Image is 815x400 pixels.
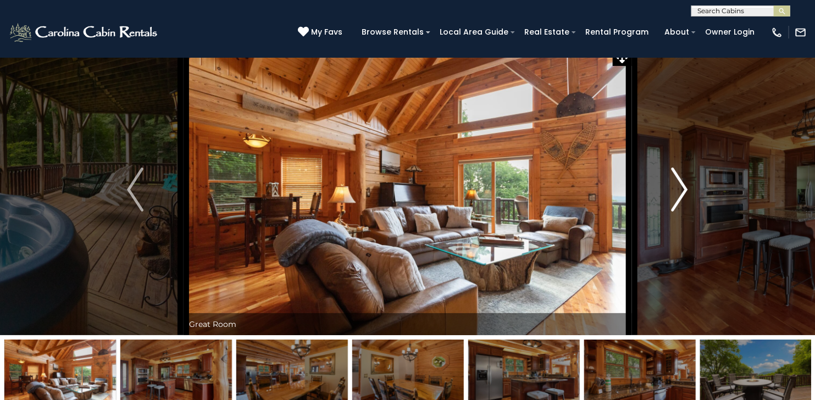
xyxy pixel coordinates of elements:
img: mail-regular-white.png [795,26,807,38]
a: About [659,24,695,41]
img: arrow [127,168,143,212]
a: My Favs [298,26,345,38]
img: arrow [672,168,688,212]
a: Owner Login [700,24,760,41]
img: White-1-2.png [8,21,160,43]
a: Local Area Guide [434,24,514,41]
img: phone-regular-white.png [771,26,783,38]
a: Real Estate [519,24,575,41]
div: Great Room [184,313,632,335]
a: Browse Rentals [356,24,429,41]
span: My Favs [311,26,342,38]
a: Rental Program [580,24,654,41]
button: Previous [87,44,184,335]
button: Next [631,44,728,335]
